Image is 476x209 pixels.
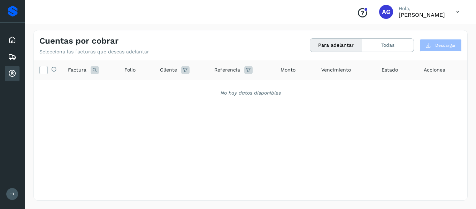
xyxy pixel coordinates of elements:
span: Referencia [214,66,240,74]
button: Todas [362,39,414,52]
div: Embarques [5,49,20,65]
p: Selecciona las facturas que deseas adelantar [39,49,149,55]
div: No hay datos disponibles [43,89,458,97]
button: Para adelantar [310,39,362,52]
p: Hola, [399,6,445,12]
div: Inicio [5,32,20,48]
span: Estado [382,66,398,74]
span: Cliente [160,66,177,74]
p: ALFONSO García Flores [399,12,445,18]
span: Factura [68,66,86,74]
div: Cuentas por cobrar [5,66,20,81]
button: Descargar [420,39,462,52]
span: Descargar [435,42,456,48]
h4: Cuentas por cobrar [39,36,118,46]
span: Acciones [424,66,445,74]
span: Monto [281,66,295,74]
span: Vencimiento [321,66,351,74]
span: Folio [124,66,136,74]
